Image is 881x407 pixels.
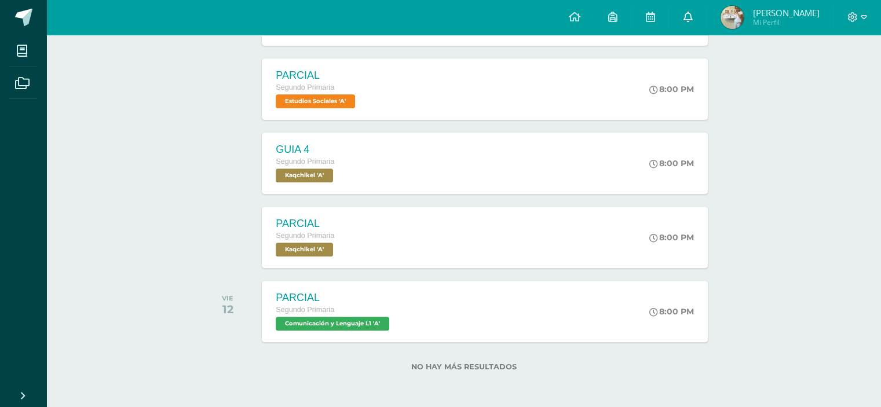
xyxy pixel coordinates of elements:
div: PARCIAL [276,292,392,304]
span: [PERSON_NAME] [752,7,819,19]
span: Estudios Sociales 'A' [276,94,355,108]
div: GUIA 4 [276,144,336,156]
div: VIE [222,294,233,302]
span: Comunicación y Lenguaje L1 'A' [276,317,389,331]
div: PARCIAL [276,69,358,82]
span: Kaqchikel 'A' [276,168,333,182]
span: Segundo Primaria [276,83,334,91]
div: 12 [222,302,233,316]
span: Segundo Primaria [276,306,334,314]
span: Kaqchikel 'A' [276,243,333,256]
span: Mi Perfil [752,17,819,27]
label: No hay más resultados [202,362,726,371]
img: 4c14dd772a5972f1ad06f5572e7363a8.png [721,6,744,29]
div: 8:00 PM [649,84,694,94]
div: 8:00 PM [649,306,694,317]
div: 8:00 PM [649,158,694,168]
div: PARCIAL [276,218,336,230]
span: Segundo Primaria [276,232,334,240]
div: 8:00 PM [649,232,694,243]
span: Segundo Primaria [276,157,334,166]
